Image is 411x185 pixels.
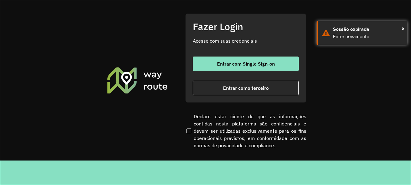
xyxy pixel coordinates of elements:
span: × [402,24,405,33]
span: Entrar como terceiro [223,86,269,90]
button: Close [402,24,405,33]
div: Entre novamente [333,33,403,40]
label: Declaro estar ciente de que as informações contidas nesta plataforma são confidenciais e devem se... [185,113,306,149]
span: Entrar com Single Sign-on [217,61,275,66]
p: Acesse com suas credenciais [193,37,299,44]
button: button [193,81,299,95]
h2: Fazer Login [193,21,299,32]
div: Sessão expirada [333,26,403,33]
img: Roteirizador AmbevTech [106,67,169,94]
button: button [193,57,299,71]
